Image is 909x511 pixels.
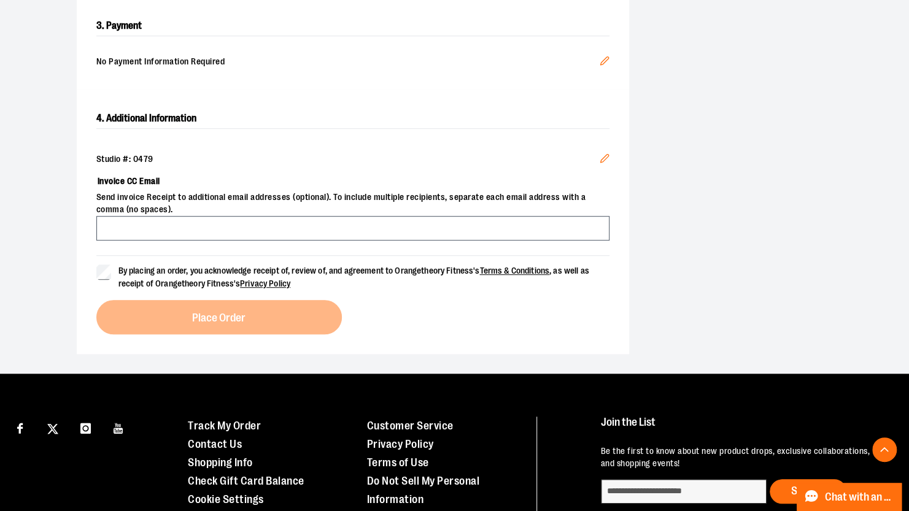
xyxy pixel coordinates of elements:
[479,266,549,275] a: Terms & Conditions
[601,445,886,470] p: Be the first to know about new product drops, exclusive collaborations, and shopping events!
[96,56,600,69] span: No Payment Information Required
[590,144,619,177] button: Edit
[96,109,609,129] h2: 4. Additional Information
[367,420,454,432] a: Customer Service
[96,191,609,216] span: Send invoice Receipt to additional email addresses (optional). To include multiple recipients, se...
[42,417,64,438] a: Visit our X page
[825,491,894,503] span: Chat with an Expert
[601,479,767,504] input: enter email
[367,475,480,505] a: Do Not Sell My Personal Information
[188,493,264,505] a: Cookie Settings
[9,417,31,438] a: Visit our Facebook page
[188,475,304,487] a: Check Gift Card Balance
[240,279,290,288] a: Privacy Policy
[797,483,902,511] button: Chat with an Expert
[188,438,242,450] a: Contact Us
[872,437,897,462] button: Back To Top
[590,46,619,79] button: Edit
[118,266,589,288] span: By placing an order, you acknowledge receipt of, review of, and agreement to Orangetheory Fitness...
[770,479,846,504] button: Sign Up
[47,423,58,434] img: Twitter
[96,153,609,166] div: Studio #: 0479
[367,456,429,469] a: Terms of Use
[75,417,96,438] a: Visit our Instagram page
[188,420,261,432] a: Track My Order
[96,171,609,191] label: Invoice CC Email
[96,264,111,279] input: By placing an order, you acknowledge receipt of, review of, and agreement to Orangetheory Fitness...
[108,417,130,438] a: Visit our Youtube page
[367,438,434,450] a: Privacy Policy
[188,456,253,469] a: Shopping Info
[601,417,886,439] h4: Join the List
[96,16,609,36] h2: 3. Payment
[791,485,825,497] span: Sign Up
